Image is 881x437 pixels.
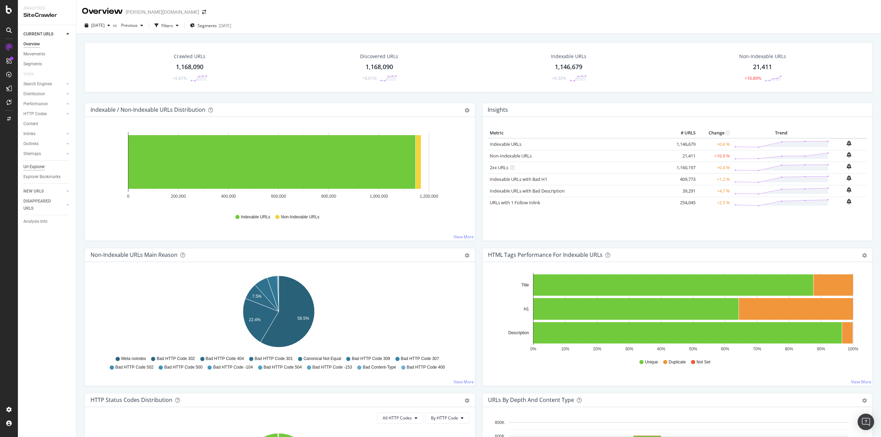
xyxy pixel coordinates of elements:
[490,176,547,182] a: Indexable URLs with Bad H1
[91,22,105,28] span: 2025 Sep. 1st
[670,150,697,162] td: 21,411
[488,128,670,138] th: Metric
[23,80,52,88] div: Search Engines
[187,20,234,31] button: Segments[DATE]
[23,51,71,58] a: Movements
[425,413,469,424] button: By HTTP Code
[118,20,146,31] button: Previous
[23,130,64,138] a: Inlinks
[23,11,71,19] div: SiteCrawler
[23,41,40,48] div: Overview
[785,347,793,351] text: 80%
[593,347,601,351] text: 20%
[365,63,393,72] div: 1,168,090
[23,140,39,148] div: Outlinks
[670,128,697,138] th: # URLS
[645,359,658,365] span: Unique
[91,273,467,353] svg: A chart.
[465,253,469,258] div: gear
[82,6,123,17] div: Overview
[753,347,761,351] text: 70%
[23,150,64,157] a: Sitemaps
[23,163,45,171] div: Url Explorer
[697,185,732,197] td: +4.7 %
[401,356,439,362] span: Bad HTTP Code 307
[488,105,508,114] h4: Insights
[206,356,244,362] span: Bad HTTP Code 404
[847,164,851,169] div: bell-plus
[304,356,341,362] span: Canonical Not Equal
[23,150,41,157] div: Sitemaps
[23,130,35,138] div: Inlinks
[488,273,864,353] svg: A chart.
[555,63,582,72] div: 1,146,679
[420,194,438,199] text: 1,200,000
[862,398,867,403] div: gear
[657,347,665,351] text: 40%
[271,194,286,199] text: 600,000
[847,141,851,146] div: bell-plus
[508,330,529,335] text: Description
[490,199,540,206] a: URLs with 1 Follow Inlink
[521,283,529,287] text: Title
[697,150,732,162] td: +16.9 %
[23,218,71,225] a: Analysis Info
[23,100,47,108] div: Performance
[552,75,566,81] div: +0.35%
[689,347,697,351] text: 50%
[161,23,173,29] div: Filters
[221,194,236,199] text: 400,000
[91,251,178,258] div: Non-Indexable URLs Main Reason
[465,398,469,403] div: gear
[82,20,113,31] button: [DATE]
[23,173,71,181] a: Explorer Bookmarks
[862,253,867,258] div: gear
[670,173,697,185] td: 409,773
[697,138,732,150] td: +0.4 %
[198,23,217,29] span: Segments
[669,359,686,365] span: Duplicate
[848,347,858,351] text: 100%
[383,415,412,421] span: All HTTP Codes
[745,75,761,81] div: +16.89%
[91,128,467,208] svg: A chart.
[23,80,64,88] a: Search Engines
[697,128,732,138] th: Change
[847,152,851,157] div: bell-plus
[495,420,505,425] text: 800K
[732,128,831,138] th: Trend
[173,75,187,81] div: +0.61%
[23,120,71,128] a: Content
[625,347,633,351] text: 30%
[23,188,64,195] a: NEW URLS
[524,307,529,312] text: H1
[321,194,336,199] text: 800,000
[490,188,565,194] a: Indexable URLs with Bad Description
[363,364,396,370] span: Bad Content-Type
[23,70,41,78] a: Visits
[670,185,697,197] td: 39,291
[281,214,319,220] span: Non-Indexable URLs
[115,364,153,370] span: Bad HTTP Code 502
[697,173,732,185] td: +1.2 %
[241,214,270,220] span: Indexable URLs
[23,110,64,118] a: HTTP Codes
[670,162,697,173] td: 1,160,197
[454,234,474,240] a: View More
[23,70,34,78] div: Visits
[213,364,253,370] span: Bad HTTP Code -104
[23,140,64,148] a: Outlinks
[23,31,64,38] a: CURRENT URLS
[370,194,388,199] text: 1,000,000
[23,110,47,118] div: HTTP Codes
[23,31,53,38] div: CURRENT URLS
[407,364,445,370] span: Bad HTTP Code 400
[721,347,729,351] text: 60%
[23,173,61,181] div: Explorer Bookmarks
[488,396,574,403] div: URLs by Depth and Content Type
[312,364,352,370] span: Bad HTTP Code -153
[23,218,47,225] div: Analysis Info
[360,53,398,60] div: Discovered URLs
